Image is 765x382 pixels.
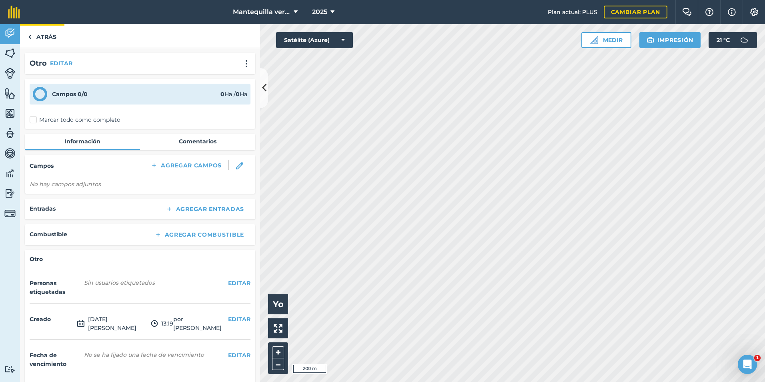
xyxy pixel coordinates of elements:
[148,229,250,240] button: Agregar combustible
[228,315,250,324] button: EDITAR
[36,33,56,41] font: Atrás
[4,47,16,59] img: svg+xml;base64,PHN2ZyB4bWxucz0iaHR0cDovL3d3dy53My5vcmcvMjAwMC9zdmciIHdpZHRoPSI1NiIgaGVpZ2h0PSI2MC...
[754,355,761,361] span: 1
[581,32,631,48] button: Medir
[705,8,714,16] img: Un icono de signo de interrogación
[236,90,240,98] strong: 0
[709,32,757,48] button: 21 °C
[151,319,158,328] img: svg+xml;base64,PD94bWwgdmVyc2lvbj0iMS4wIiBlbmNvZGluZz0idXRmLTgiPz4KPCEtLSBHZW5lcmF0b3I6IEFkb2JlIE...
[4,366,16,373] img: svg+xml;base64,PD94bWwgdmVyc2lvbj0iMS4wIiBlbmNvZGluZz0idXRmLTgiPz4KPCEtLSBHZW5lcmF0b3I6IEFkb2JlIE...
[274,324,282,333] img: Cuatro flechas, una apuntando hacia arriba a la izquierda, una hacia arriba a la derecha, una hac...
[736,32,752,48] img: svg+xml;base64,PD94bWwgdmVyc2lvbj0iMS4wIiBlbmNvZGluZz0idXRmLTgiPz4KPCEtLSBHZW5lcmF0b3I6IEFkb2JlIE...
[236,162,243,169] img: svg+xml;base64,PHN2ZyB3aWR0aD0iMTgiIGhlaWdodD0iMTgiIHZpZXdCb3g9IjAgMCAxOCAxOCIgZmlsbD0ibm9uZSIgeG...
[312,7,327,17] span: 2025
[590,36,598,44] img: Icono de regla
[50,59,72,68] button: EDITAR
[30,351,81,369] h4: Fecha de vencimiento
[548,8,597,16] span: Plan actual: PLUS
[84,279,155,287] span: Sin usuarios etiquetados
[84,351,204,359] div: No se ha fijado una fecha de vencimiento
[272,346,284,358] button: +
[30,58,47,69] h2: Otro
[140,134,255,149] a: Comentarios
[276,32,353,48] button: Satélite (Azure)
[4,167,16,179] img: svg+xml;base64,PD94bWwgdmVyc2lvbj0iMS4wIiBlbmNvZGluZz0idXRmLTgiPz4KPCEtLSBHZW5lcmF0b3I6IEFkb2JlIE...
[4,27,16,39] img: svg+xml;base64,PD94bWwgdmVyc2lvbj0iMS4wIiBlbmNvZGluZz0idXRmLTgiPz4KPCEtLSBHZW5lcmF0b3I6IEFkb2JlIE...
[30,161,54,170] h4: Campos
[77,319,85,328] img: svg+xml;base64,PD94bWwgdmVyc2lvbj0iMS4wIiBlbmNvZGluZz0idXRmLTgiPz4KPCEtLSBHZW5lcmF0b3I6IEFkb2JlIE...
[284,36,330,44] font: Satélite (Azure)
[4,208,16,219] img: svg+xml;base64,PD94bWwgdmVyc2lvbj0iMS4wIiBlbmNvZGluZz0idXRmLTgiPz4KPCEtLSBHZW5lcmF0b3I6IEFkb2JlIE...
[4,107,16,119] img: svg+xml;base64,PHN2ZyB4bWxucz0iaHR0cDovL3d3dy53My5vcmcvMjAwMC9zdmciIHdpZHRoPSI1NiIgaGVpZ2h0PSI2MC...
[173,315,225,333] font: por [PERSON_NAME]
[639,32,701,48] button: Impresión
[30,230,67,239] h4: Combustible
[682,8,692,16] img: Dos burbujas de diálogo superpuestas con la burbuja izquierda en la parte delantera
[30,116,120,124] label: Marcar todo como completo
[220,90,224,98] strong: 0
[603,36,623,44] font: Medir
[144,160,228,171] button: Agregar campos
[728,7,736,17] img: svg+xml;base64,PHN2ZyB4bWxucz0iaHR0cDovL3d3dy53My5vcmcvMjAwMC9zdmciIHdpZHRoPSIxNyIgaGVpZ2h0PSIxNy...
[161,161,222,169] font: Agregar campos
[165,231,244,239] font: Agregar combustible
[52,90,88,98] strong: Campos 0/0
[30,204,56,213] h4: Entradas
[20,24,64,48] a: Atrás
[717,32,730,48] span: 21 °C
[88,315,144,333] font: [DATE][PERSON_NAME]
[30,255,250,263] h4: Otro
[4,68,16,79] img: svg+xml;base64,PD94bWwgdmVyc2lvbj0iMS4wIiBlbmNvZGluZz0idXRmLTgiPz4KPCEtLSBHZW5lcmF0b3I6IEFkb2JlIE...
[4,147,16,159] img: svg+xml;base64,PD94bWwgdmVyc2lvbj0iMS4wIiBlbmNvZGluZz0idXRmLTgiPz4KPCEtLSBHZW5lcmF0b3I6IEFkb2JlIE...
[647,35,654,45] img: svg+xml;base64,PHN2ZyB4bWxucz0iaHR0cDovL3d3dy53My5vcmcvMjAwMC9zdmciIHdpZHRoPSIxOSIgaGVpZ2h0PSIyNC...
[4,187,16,199] img: svg+xml;base64,PD94bWwgdmVyc2lvbj0iMS4wIiBlbmNvZGluZz0idXRmLTgiPz4KPCEtLSBHZW5lcmF0b3I6IEFkb2JlIE...
[4,127,16,139] img: svg+xml;base64,PD94bWwgdmVyc2lvbj0iMS4wIiBlbmNvZGluZz0idXRmLTgiPz4KPCEtLSBHZW5lcmF0b3I6IEFkb2JlIE...
[159,203,250,215] button: Agregar entradas
[604,6,667,18] a: Cambiar plan
[30,279,81,297] h4: Personas etiquetadas
[233,7,290,17] span: Mantequilla verde
[228,351,250,360] button: EDITAR
[161,319,173,328] font: 13:19
[30,315,74,324] h4: Creado
[268,294,288,314] button: Yo
[4,87,16,99] img: svg+xml;base64,PHN2ZyB4bWxucz0iaHR0cDovL3d3dy53My5vcmcvMjAwMC9zdmciIHdpZHRoPSI1NiIgaGVpZ2h0PSI2MC...
[8,6,20,18] img: fieldmargin Logotipo
[176,205,244,213] font: Agregar entradas
[738,355,757,374] iframe: Intercom live chat
[28,32,32,42] img: svg+xml;base64,PHN2ZyB4bWxucz0iaHR0cDovL3d3dy53My5vcmcvMjAwMC9zdmciIHdpZHRoPSI5IiBoZWlnaHQ9IjI0Ii...
[242,60,251,68] img: svg+xml;base64,PHN2ZyB4bWxucz0iaHR0cDovL3d3dy53My5vcmcvMjAwMC9zdmciIHdpZHRoPSIyMCIgaGVpZ2h0PSIyNC...
[25,134,140,149] a: Información
[749,8,759,16] img: Un icono de engranaje
[657,36,693,44] font: Impresión
[273,299,284,309] span: Yo
[30,181,101,188] em: No hay campos adjuntos
[228,279,250,288] button: EDITAR
[272,358,284,370] button: –
[220,90,247,99] div: Ha / Ha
